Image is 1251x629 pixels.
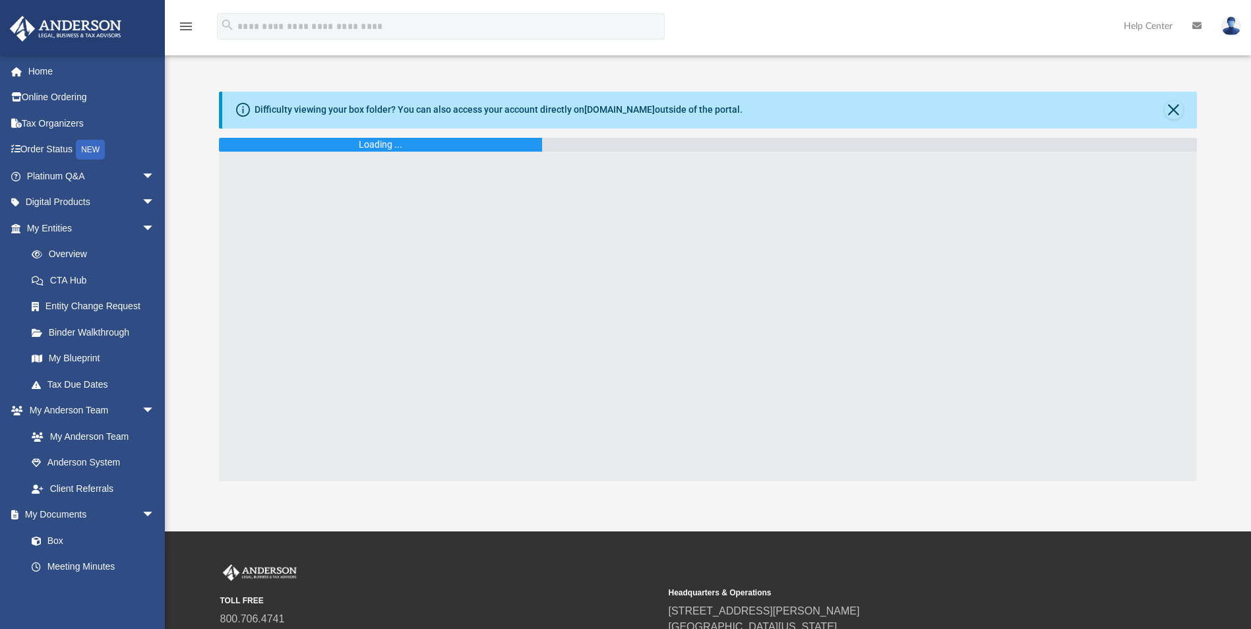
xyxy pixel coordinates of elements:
button: Close [1165,101,1183,119]
i: search [220,18,235,32]
img: Anderson Advisors Platinum Portal [6,16,125,42]
a: Forms Library [18,580,162,606]
a: Tax Organizers [9,110,175,136]
a: Binder Walkthrough [18,319,175,345]
a: Digital Productsarrow_drop_down [9,189,175,216]
a: CTA Hub [18,267,175,293]
img: Anderson Advisors Platinum Portal [220,564,299,582]
div: NEW [76,140,105,160]
i: menu [178,18,194,34]
a: Meeting Minutes [18,554,168,580]
a: Online Ordering [9,84,175,111]
small: Headquarters & Operations [669,587,1108,599]
a: Platinum Q&Aarrow_drop_down [9,163,175,189]
span: arrow_drop_down [142,502,168,529]
a: 800.706.4741 [220,613,285,624]
a: Anderson System [18,450,168,476]
a: My Anderson Team [18,423,162,450]
span: arrow_drop_down [142,215,168,242]
a: My Documentsarrow_drop_down [9,502,168,528]
a: [DOMAIN_NAME] [584,104,655,115]
span: arrow_drop_down [142,398,168,425]
a: Overview [18,241,175,268]
a: My Entitiesarrow_drop_down [9,215,175,241]
small: TOLL FREE [220,595,659,607]
a: Entity Change Request [18,293,175,320]
div: Loading ... [359,138,402,152]
a: Client Referrals [18,475,168,502]
a: [STREET_ADDRESS][PERSON_NAME] [669,605,860,616]
a: My Blueprint [18,345,168,372]
span: arrow_drop_down [142,189,168,216]
div: Difficulty viewing your box folder? You can also access your account directly on outside of the p... [255,103,743,117]
a: Tax Due Dates [18,371,175,398]
a: My Anderson Teamarrow_drop_down [9,398,168,424]
a: Order StatusNEW [9,136,175,164]
a: Box [18,527,162,554]
a: menu [178,25,194,34]
a: Home [9,58,175,84]
img: User Pic [1221,16,1241,36]
span: arrow_drop_down [142,163,168,190]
